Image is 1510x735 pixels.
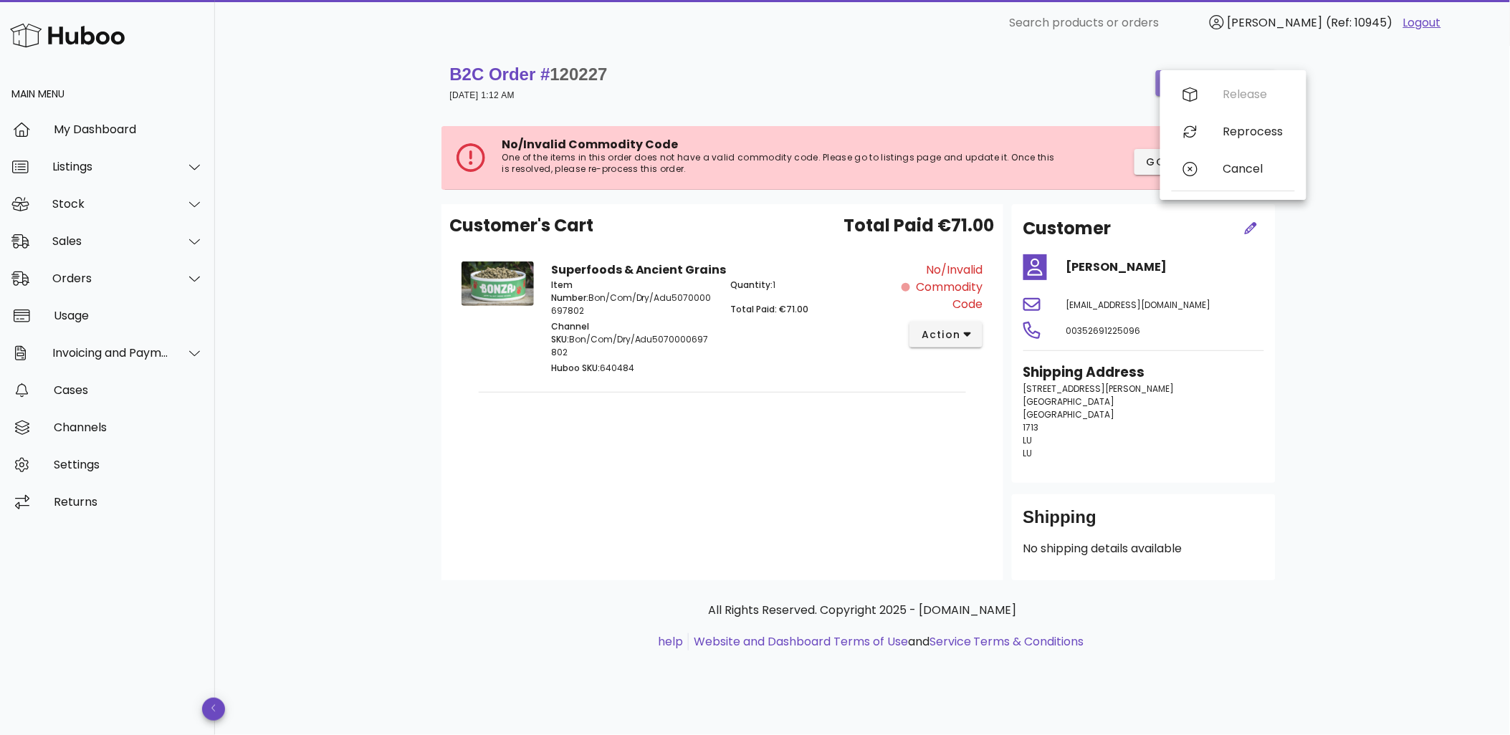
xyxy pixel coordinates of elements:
[730,279,893,292] p: 1
[921,327,961,342] span: action
[462,261,534,306] img: Product Image
[1327,14,1393,31] span: (Ref: 10945)
[1066,299,1211,311] span: [EMAIL_ADDRESS][DOMAIN_NAME]
[1066,325,1141,337] span: 00352691225096
[551,279,714,317] p: Bon/Com/Dry/Adu5070000697802
[913,261,983,313] span: No/Invalid Commodity Code
[502,136,679,153] span: No/Invalid Commodity Code
[453,602,1273,619] p: All Rights Reserved. Copyright 2025 - [DOMAIN_NAME]
[1023,408,1115,421] span: [GEOGRAPHIC_DATA]
[54,421,204,434] div: Channels
[1023,395,1115,408] span: [GEOGRAPHIC_DATA]
[844,213,995,239] span: Total Paid €71.00
[551,320,589,345] span: Channel SKU:
[54,383,204,397] div: Cases
[550,64,608,84] span: 120227
[450,213,594,239] span: Customer's Cart
[730,303,808,315] span: Total Paid: €71.00
[930,633,1084,650] a: Service Terms & Conditions
[450,90,515,100] small: [DATE] 1:12 AM
[52,197,169,211] div: Stock
[52,272,169,285] div: Orders
[694,633,908,650] a: Website and Dashboard Terms of Use
[1146,155,1241,170] span: Go to Listings
[52,346,169,360] div: Invoicing and Payments
[1223,125,1284,138] div: Reprocess
[1023,540,1264,557] p: No shipping details available
[450,64,608,84] strong: B2C Order #
[1023,447,1033,459] span: LU
[1023,216,1112,241] h2: Customer
[689,633,1084,650] li: and
[730,279,773,291] span: Quantity:
[658,633,683,650] a: help
[54,495,204,509] div: Returns
[551,362,714,375] p: 640484
[1023,362,1264,383] h3: Shipping Address
[54,123,204,136] div: My Dashboard
[1023,421,1039,433] span: 1713
[1023,506,1264,540] div: Shipping
[1023,434,1033,446] span: LU
[551,362,600,374] span: Huboo SKU:
[551,320,714,359] p: Bon/Com/Dry/Adu5070000697802
[502,152,1064,175] p: One of the items in this order does not have a valid commodity code. Please go to listings page a...
[1403,14,1441,32] a: Logout
[1223,162,1284,176] div: Cancel
[52,160,169,173] div: Listings
[551,261,727,278] strong: Superfoods & Ancient Grains
[10,20,125,51] img: Huboo Logo
[1023,383,1175,395] span: [STREET_ADDRESS][PERSON_NAME]
[1066,259,1264,276] h4: [PERSON_NAME]
[1156,70,1275,96] button: order actions
[1134,149,1253,175] button: Go to Listings
[1228,14,1323,31] span: [PERSON_NAME]
[54,309,204,322] div: Usage
[52,234,169,248] div: Sales
[551,279,588,304] span: Item Number:
[54,458,204,471] div: Settings
[909,322,983,347] button: action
